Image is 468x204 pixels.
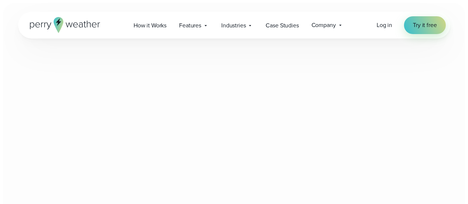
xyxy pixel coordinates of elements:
span: How it Works [134,21,166,30]
span: Try it free [413,21,437,30]
a: How it Works [127,18,173,33]
span: Log in [377,21,392,29]
span: Case Studies [266,21,299,30]
a: Log in [377,21,392,30]
span: Industries [221,21,246,30]
span: Features [179,21,201,30]
a: Try it free [404,16,445,34]
a: Case Studies [259,18,305,33]
span: Company [312,21,336,30]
